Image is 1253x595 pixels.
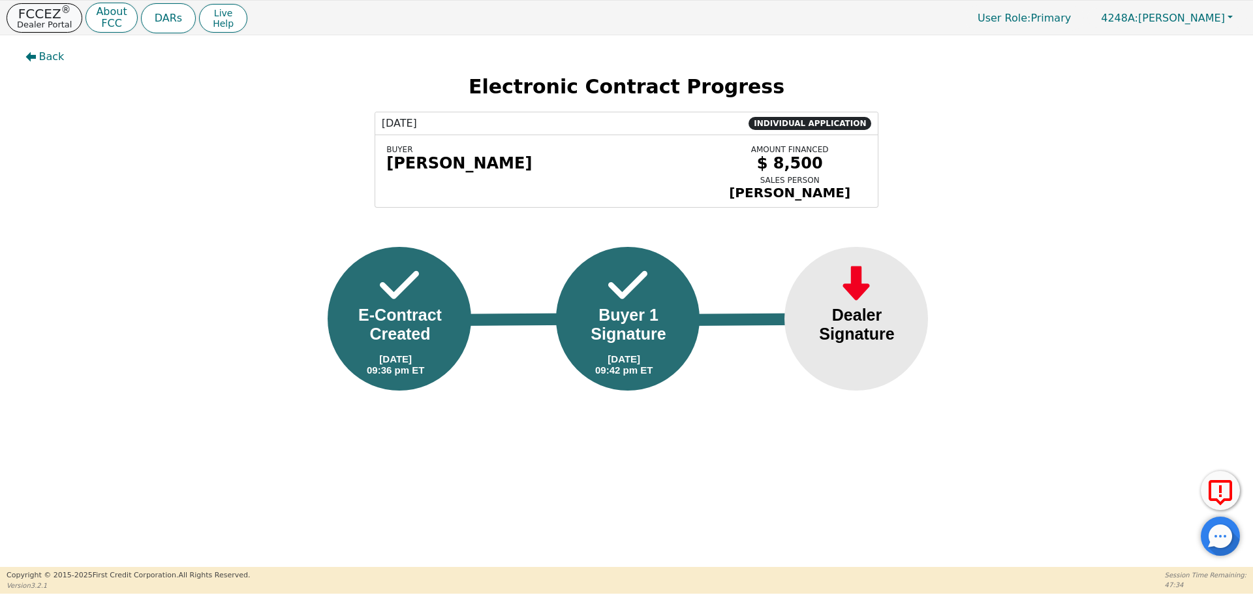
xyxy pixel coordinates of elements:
[386,145,703,154] div: BUYER
[382,116,417,131] span: [DATE]
[576,306,681,344] div: Buyer 1 Signature
[7,570,250,581] p: Copyright © 2015- 2025 First Credit Corporation.
[199,4,247,33] button: LiveHelp
[380,263,419,308] img: Frame
[17,7,72,20] p: FCCEZ
[713,145,867,154] div: AMOUNT FINANCED
[837,263,876,308] img: Frame
[386,154,703,172] div: [PERSON_NAME]
[1087,8,1246,28] button: 4248A:[PERSON_NAME]
[452,313,589,326] img: Line
[965,5,1084,31] a: User Role:Primary
[595,353,653,376] div: [DATE] 09:42 pm ET
[713,154,867,172] div: $ 8,500
[178,571,250,579] span: All Rights Reserved.
[15,42,75,72] button: Back
[1165,580,1246,590] p: 47:34
[713,185,867,201] div: [PERSON_NAME]
[7,581,250,590] p: Version 3.2.1
[1101,12,1138,24] span: 4248A:
[85,3,137,33] button: AboutFCC
[39,49,65,65] span: Back
[213,8,234,18] span: Live
[96,18,127,29] p: FCC
[1165,570,1246,580] p: Session Time Remaining:
[1101,12,1225,24] span: [PERSON_NAME]
[7,3,82,33] button: FCCEZ®Dealer Portal
[347,306,453,344] div: E-Contract Created
[367,353,424,376] div: [DATE] 09:36 pm ET
[608,263,647,308] img: Frame
[15,75,1239,99] h2: Electronic Contract Progress
[96,7,127,17] p: About
[681,313,818,326] img: Line
[17,20,72,29] p: Dealer Portal
[61,4,71,16] sup: ®
[141,3,196,33] button: DARs
[749,117,871,130] span: INDIVIDUAL APPLICATION
[965,5,1084,31] p: Primary
[713,176,867,185] div: SALES PERSON
[1201,471,1240,510] button: Report Error to FCC
[213,18,234,29] span: Help
[804,306,910,344] div: Dealer Signature
[978,12,1030,24] span: User Role :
